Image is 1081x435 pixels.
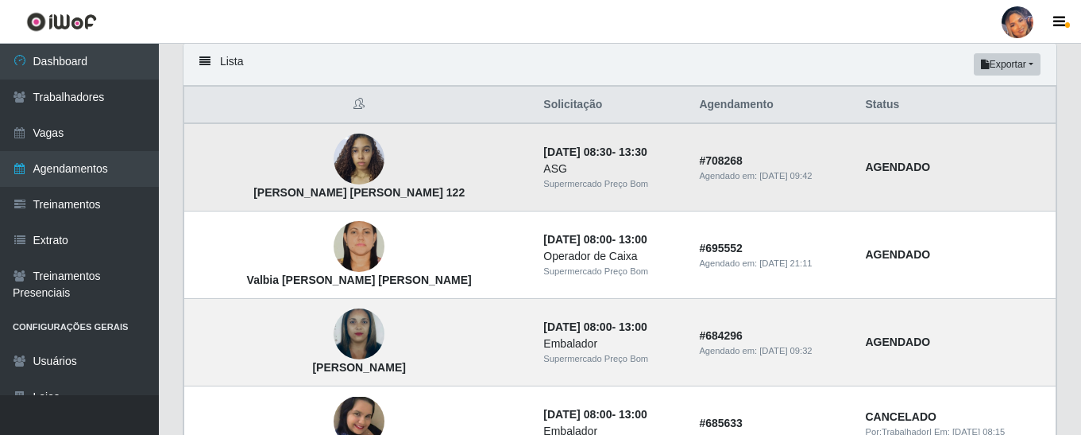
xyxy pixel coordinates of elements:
[543,320,612,333] time: [DATE] 08:00
[543,352,680,366] div: Supermercado Preço Bom
[619,233,647,246] time: 13:00
[543,177,680,191] div: Supermercado Preço Bom
[543,233,647,246] strong: -
[334,301,384,368] img: Andréa Henriques Pereira
[543,233,612,246] time: [DATE] 08:00
[26,12,97,32] img: CoreUI Logo
[334,126,384,193] img: Hellen Victória Santos Barbosa 122
[619,408,647,421] time: 13:00
[312,361,405,374] strong: [PERSON_NAME]
[619,146,647,158] time: 13:30
[543,248,680,265] div: Operador de Caixa
[543,265,680,278] div: Supermercado Preço Bom
[689,87,855,124] th: Agendamento
[865,336,930,348] strong: AGENDADO
[759,171,812,181] time: [DATE] 09:42
[543,408,612,421] time: [DATE] 08:00
[247,274,472,286] strong: Valbia [PERSON_NAME] [PERSON_NAME]
[543,336,680,352] div: Embalador
[543,146,612,158] time: [DATE] 08:30
[699,169,846,183] div: Agendado em:
[865,161,930,173] strong: AGENDADO
[183,44,1056,86] div: Lista
[619,320,647,333] time: 13:00
[699,329,743,342] strong: # 684296
[759,258,812,268] time: [DATE] 21:11
[699,417,743,429] strong: # 685633
[334,209,384,285] img: Valbia Bezerra da Silva
[699,154,743,167] strong: # 708268
[699,344,846,358] div: Agendado em:
[699,257,846,270] div: Agendado em:
[759,346,812,355] time: [DATE] 09:32
[865,248,930,261] strong: AGENDADO
[543,161,680,177] div: ASG
[699,242,743,254] strong: # 695552
[253,186,465,199] strong: [PERSON_NAME] [PERSON_NAME] 122
[543,408,647,421] strong: -
[974,53,1040,76] button: Exportar
[865,410,936,423] strong: CANCELADO
[543,146,647,158] strong: -
[543,320,647,333] strong: -
[855,87,1056,124] th: Status
[534,87,689,124] th: Solicitação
